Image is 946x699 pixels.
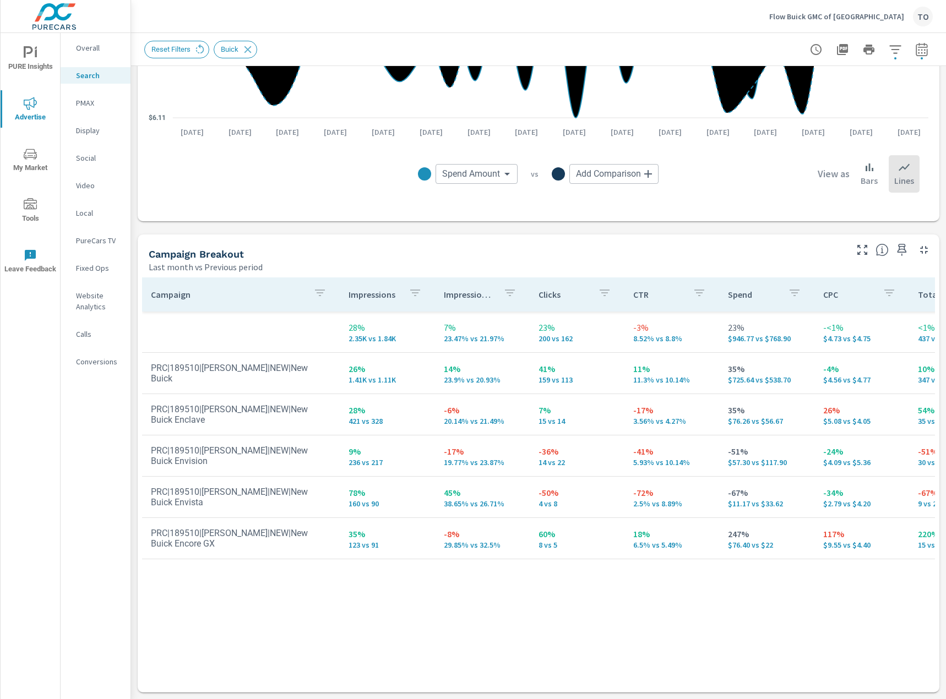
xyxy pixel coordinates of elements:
p: $4.73 vs $4.75 [823,334,900,343]
div: Conversions [61,353,131,370]
p: 15 vs 14 [539,417,616,425]
p: $76.26 vs $56.67 [728,417,805,425]
p: [DATE] [794,127,833,138]
p: 200 vs 162 [539,334,616,343]
p: -50% [539,486,616,499]
p: -6% [444,403,521,417]
div: Add Comparison [569,164,659,184]
p: 3.56% vs 4.27% [633,417,710,425]
p: 38.65% vs 26.71% [444,499,521,508]
p: -36% [539,445,616,458]
span: My Market [4,148,57,174]
p: [DATE] [316,127,355,138]
p: -24% [823,445,900,458]
p: 421 vs 328 [349,417,426,425]
p: 117% [823,527,900,540]
p: -17% [444,445,521,458]
div: Video [61,177,131,194]
p: -34% [823,486,900,499]
p: [DATE] [603,127,641,138]
text: $6.11 [149,114,166,122]
div: Buick [214,41,257,58]
p: Spend [728,289,779,300]
div: TO [913,7,933,26]
p: 1,407 vs 1,114 [349,375,426,384]
p: [DATE] [364,127,403,138]
p: -4% [823,362,900,375]
p: Fixed Ops [76,263,122,274]
p: Impressions [349,289,399,300]
p: -72% [633,486,710,499]
p: 247% [728,527,805,540]
span: Save this to your personalized report [893,241,911,259]
p: [DATE] [890,127,928,138]
p: Last month vs Previous period [149,260,263,274]
p: 18% [633,527,710,540]
button: "Export Report to PDF" [831,39,853,61]
p: Social [76,152,122,163]
button: Select Date Range [911,39,933,61]
p: 20.14% vs 21.49% [444,417,521,425]
h6: View as [818,168,850,179]
p: $57.30 vs $117.90 [728,458,805,467]
span: Reset Filters [145,45,197,53]
p: [DATE] [507,127,546,138]
p: -17% [633,403,710,417]
div: PureCars TV [61,232,131,249]
p: 23% [728,321,805,334]
p: 28% [349,321,426,334]
p: [DATE] [555,127,594,138]
td: PRC|189510|[PERSON_NAME]|NEW|New Buick Enclave [142,395,340,434]
p: 159 vs 113 [539,375,616,384]
p: 9% [349,445,426,458]
p: PureCars TV [76,235,122,246]
button: Make Fullscreen [853,241,871,259]
td: PRC|189510|[PERSON_NAME]|NEW|New Buick Encore GX [142,519,340,558]
span: This is a summary of Search performance results by campaign. Each column can be sorted. [876,243,889,256]
p: $725.64 vs $538.70 [728,375,805,384]
p: Calls [76,329,122,340]
p: 23.47% vs 21.97% [444,334,521,343]
span: Add Comparison [576,168,641,179]
p: [DATE] [699,127,737,138]
p: Search [76,70,122,81]
p: 14 vs 22 [539,458,616,467]
span: PURE Insights [4,46,57,73]
p: Flow Buick GMC of [GEOGRAPHIC_DATA] [769,12,904,21]
p: 236 vs 217 [349,458,426,467]
td: PRC|189510|[PERSON_NAME]|NEW|New Buick Envista [142,478,340,516]
p: [DATE] [221,127,259,138]
p: 7% [539,403,616,417]
p: 11% [633,362,710,375]
p: Video [76,180,122,191]
p: vs [518,169,552,179]
p: 8.52% vs 8.8% [633,334,710,343]
p: Overall [76,42,122,53]
div: nav menu [1,33,60,286]
p: 35% [349,527,426,540]
p: CPC [823,289,874,300]
p: -8% [444,527,521,540]
div: Spend Amount [436,164,518,184]
p: Campaign [151,289,305,300]
p: -67% [728,486,805,499]
p: 35% [728,362,805,375]
p: 45% [444,486,521,499]
p: $11.17 vs $33.62 [728,499,805,508]
div: Website Analytics [61,287,131,315]
p: $946.77 vs $768.90 [728,334,805,343]
p: [DATE] [842,127,880,138]
p: Clicks [539,289,589,300]
span: Leave Feedback [4,249,57,276]
div: Social [61,150,131,166]
p: 35% [728,403,805,417]
p: 78% [349,486,426,499]
div: Display [61,122,131,139]
p: 7% [444,321,521,334]
button: Apply Filters [884,39,906,61]
p: 5.93% vs 10.14% [633,458,710,467]
p: [DATE] [651,127,689,138]
p: Website Analytics [76,290,122,312]
div: Reset Filters [144,41,209,58]
p: [DATE] [746,127,785,138]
